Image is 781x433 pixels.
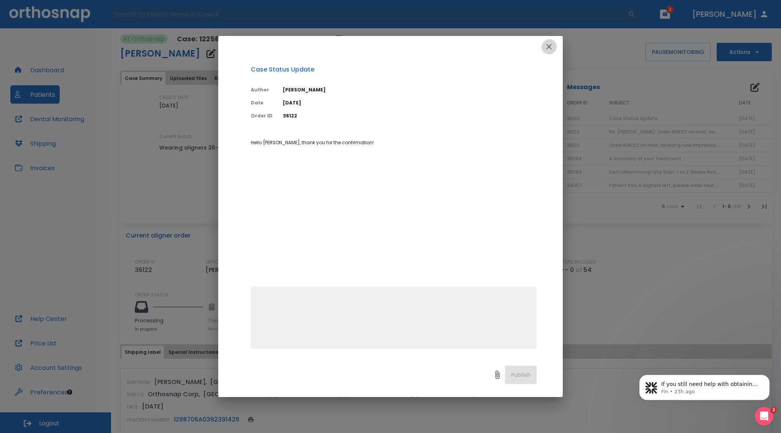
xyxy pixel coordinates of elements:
span: 2 [771,407,777,413]
p: Hello [PERSON_NAME], thank you for the confirmation! [251,139,537,146]
iframe: Intercom notifications message [628,359,781,412]
p: Date [251,99,274,106]
p: Case Status Update [251,65,537,74]
iframe: Intercom live chat [755,407,773,425]
p: Order ID [251,112,274,119]
p: Author [251,86,274,93]
p: [PERSON_NAME] [283,86,537,93]
p: 36122 [283,112,537,119]
p: [DATE] [283,99,537,106]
